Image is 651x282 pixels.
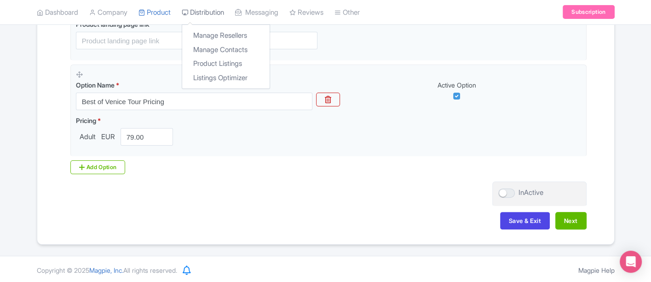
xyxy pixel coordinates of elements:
[76,117,96,124] span: Pricing
[182,29,270,43] a: Manage Resellers
[121,128,173,146] input: 0.00
[76,132,99,142] span: Adult
[500,212,550,229] button: Save & Exit
[76,81,115,89] span: Option Name
[555,212,587,229] button: Next
[620,251,642,273] div: Open Intercom Messenger
[182,43,270,57] a: Manage Contacts
[76,32,317,49] input: Product landing page link
[518,188,543,198] div: InActive
[578,266,615,274] a: Magpie Help
[70,160,126,174] div: Add Option
[76,93,312,110] input: Option Name
[182,71,270,85] a: Listings Optimizer
[99,132,117,142] span: EUR
[182,57,270,71] a: Product Listings
[563,6,614,19] a: Subscription
[438,81,476,89] span: Active Option
[31,265,183,275] div: Copyright © 2025 All rights reserved.
[89,266,123,274] span: Magpie, Inc.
